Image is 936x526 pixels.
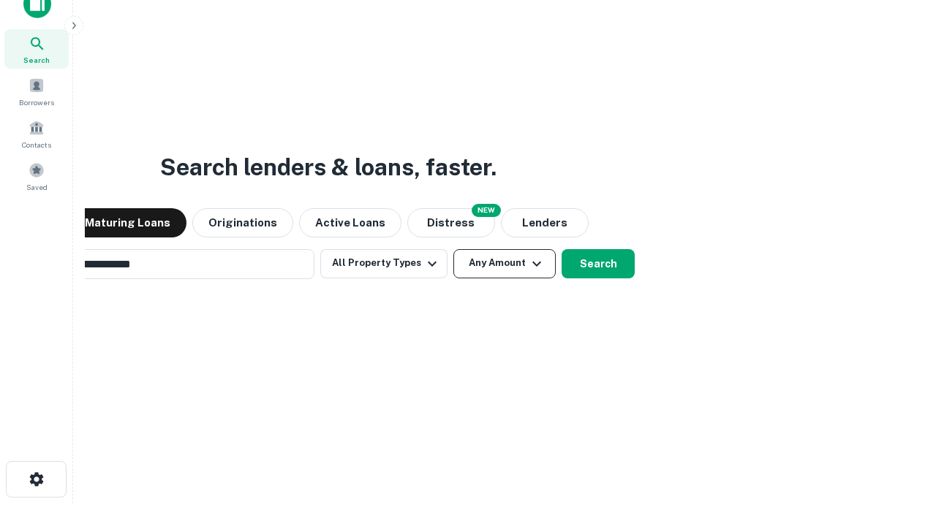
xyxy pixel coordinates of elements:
[4,29,69,69] a: Search
[501,208,589,237] button: Lenders
[4,72,69,111] a: Borrowers
[19,96,54,108] span: Borrowers
[320,249,448,278] button: All Property Types
[192,208,293,237] button: Originations
[4,156,69,196] a: Saved
[23,54,50,66] span: Search
[26,181,48,193] span: Saved
[562,249,635,278] button: Search
[863,409,936,479] iframe: Chat Widget
[160,150,497,185] h3: Search lenders & loans, faster.
[22,139,51,150] span: Contacts
[299,208,401,237] button: Active Loans
[453,249,556,278] button: Any Amount
[69,208,186,237] button: Maturing Loans
[4,114,69,153] a: Contacts
[472,204,501,217] div: NEW
[407,208,495,237] button: Search distressed loans with lien and other non-mortgage details.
